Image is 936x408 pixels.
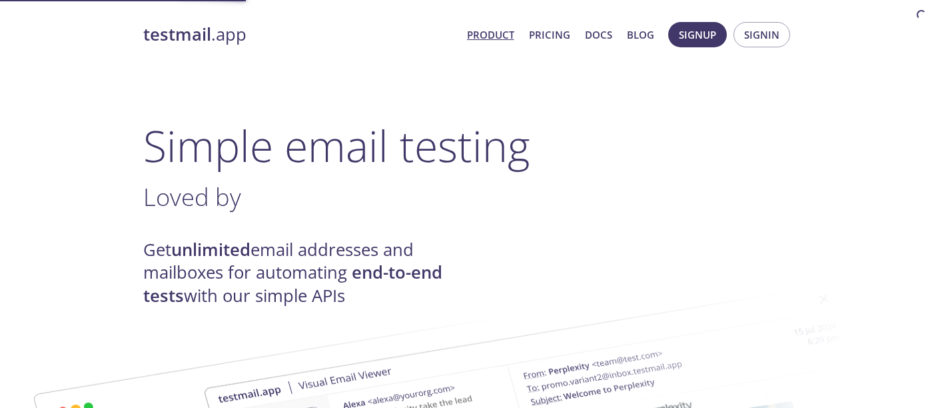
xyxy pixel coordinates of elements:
span: Loved by [143,180,241,213]
a: Docs [585,26,612,43]
button: Signup [668,22,727,47]
h1: Simple email testing [143,120,793,171]
a: testmail.app [143,23,456,46]
a: Pricing [529,26,570,43]
a: Product [467,26,514,43]
h4: Get email addresses and mailboxes for automating with our simple APIs [143,239,468,307]
button: Signin [733,22,790,47]
strong: unlimited [171,238,250,261]
span: Signin [744,26,779,43]
a: Blog [627,26,654,43]
strong: end-to-end tests [143,261,442,307]
span: Signup [679,26,716,43]
strong: testmail [143,23,211,46]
